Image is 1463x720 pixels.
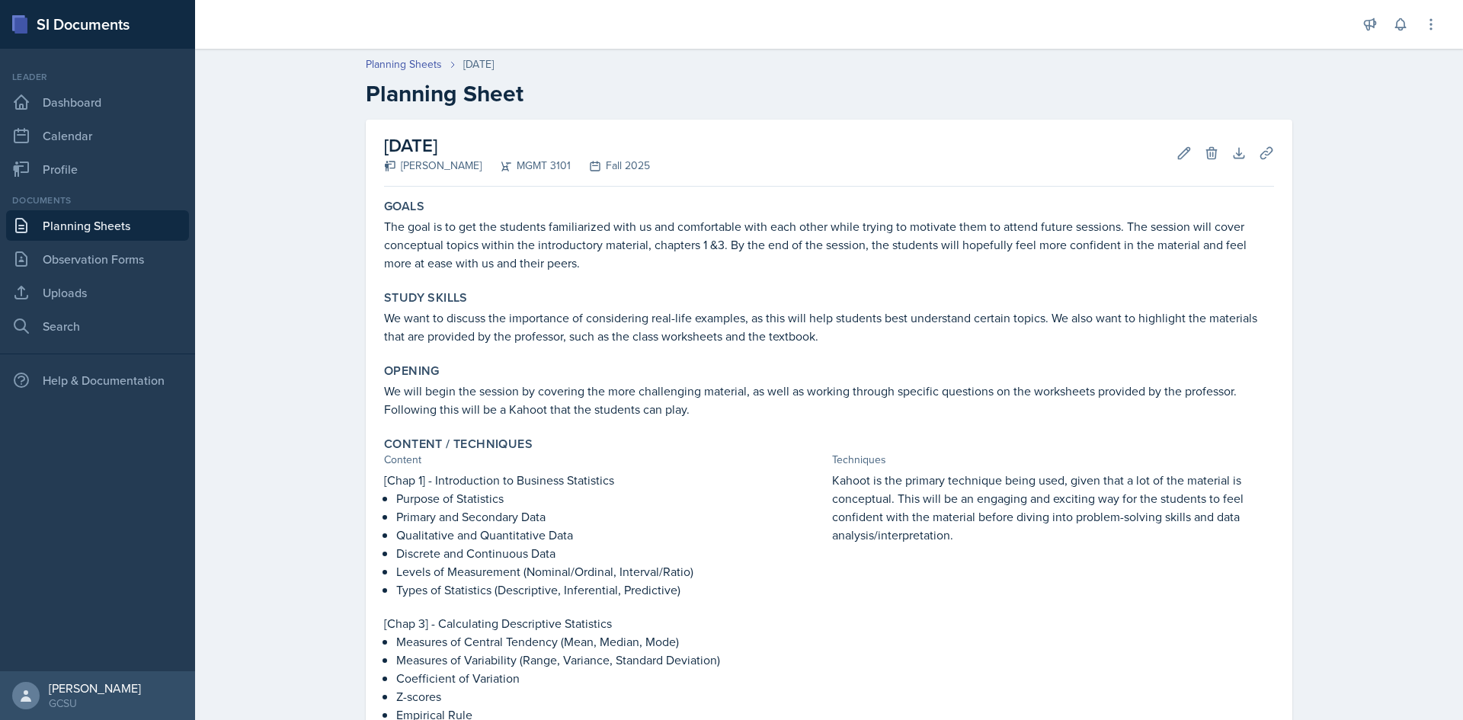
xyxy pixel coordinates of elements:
a: Profile [6,154,189,184]
p: Qualitative and Quantitative Data [396,526,826,544]
p: The goal is to get the students familiarized with us and comfortable with each other while trying... [384,217,1274,272]
div: Documents [6,194,189,207]
a: Planning Sheets [366,56,442,72]
a: Observation Forms [6,244,189,274]
h2: Planning Sheet [366,80,1292,107]
p: Measures of Variability (Range, Variance, Standard Deviation) [396,651,826,669]
label: Study Skills [384,290,468,306]
div: [PERSON_NAME] [49,680,141,696]
h2: [DATE] [384,132,650,159]
p: Z-scores [396,687,826,706]
div: Content [384,452,826,468]
p: We will begin the session by covering the more challenging material, as well as working through s... [384,382,1274,418]
div: [DATE] [463,56,494,72]
div: MGMT 3101 [482,158,571,174]
a: Planning Sheets [6,210,189,241]
p: We want to discuss the importance of considering real-life examples, as this will help students b... [384,309,1274,345]
label: Content / Techniques [384,437,533,452]
div: Techniques [832,452,1274,468]
p: Primary and Secondary Data [396,507,826,526]
div: Leader [6,70,189,84]
label: Opening [384,363,440,379]
p: Levels of Measurement (Nominal/Ordinal, Interval/Ratio) [396,562,826,581]
p: Types of Statistics (Descriptive, Inferential, Predictive) [396,581,826,599]
div: GCSU [49,696,141,711]
a: Uploads [6,277,189,308]
div: Help & Documentation [6,365,189,395]
p: Coefficient of Variation [396,669,826,687]
a: Dashboard [6,87,189,117]
p: [Chap 1] - Introduction to Business Statistics [384,471,826,489]
a: Calendar [6,120,189,151]
p: [Chap 3] - Calculating Descriptive Statistics [384,614,826,632]
p: Measures of Central Tendency (Mean, Median, Mode) [396,632,826,651]
div: [PERSON_NAME] [384,158,482,174]
p: Discrete and Continuous Data [396,544,826,562]
div: Fall 2025 [571,158,650,174]
p: Kahoot is the primary technique being used, given that a lot of the material is conceptual. This ... [832,471,1274,544]
a: Search [6,311,189,341]
label: Goals [384,199,424,214]
p: Purpose of Statistics [396,489,826,507]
